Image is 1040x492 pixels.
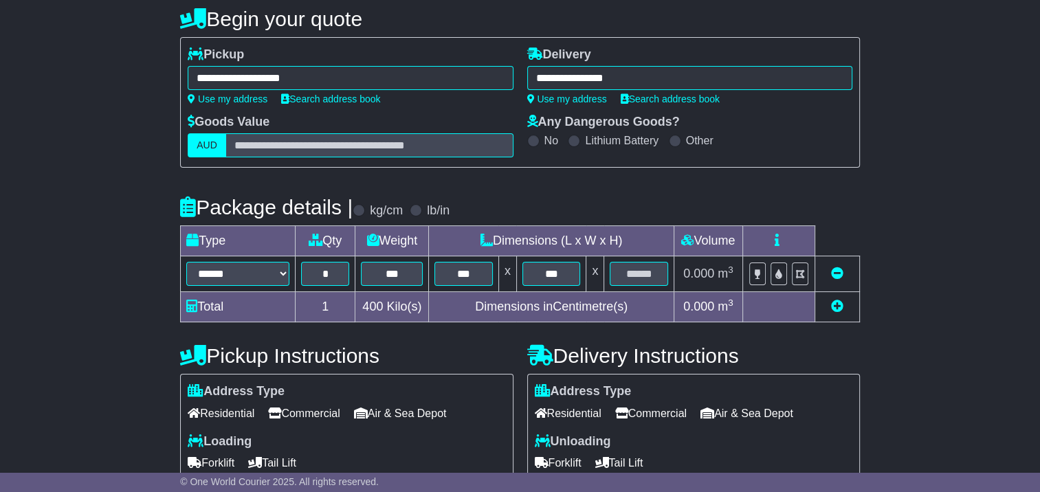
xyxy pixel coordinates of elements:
[354,403,447,424] span: Air & Sea Depot
[527,115,680,130] label: Any Dangerous Goods?
[188,115,269,130] label: Goods Value
[296,226,355,256] td: Qty
[181,292,296,322] td: Total
[355,292,429,322] td: Kilo(s)
[188,434,252,449] label: Loading
[188,403,254,424] span: Residential
[595,452,643,473] span: Tail Lift
[718,267,733,280] span: m
[831,300,843,313] a: Add new item
[429,226,674,256] td: Dimensions (L x W x H)
[535,403,601,424] span: Residential
[585,134,659,147] label: Lithium Battery
[188,133,226,157] label: AUD
[180,196,353,219] h4: Package details |
[188,452,234,473] span: Forklift
[831,267,843,280] a: Remove this item
[683,300,714,313] span: 0.000
[188,384,285,399] label: Address Type
[181,226,296,256] td: Type
[429,292,674,322] td: Dimensions in Centimetre(s)
[728,298,733,308] sup: 3
[281,93,380,104] a: Search address book
[180,344,513,367] h4: Pickup Instructions
[180,8,860,30] h4: Begin your quote
[427,203,450,219] label: lb/in
[615,403,687,424] span: Commercial
[621,93,720,104] a: Search address book
[700,403,793,424] span: Air & Sea Depot
[188,47,244,63] label: Pickup
[586,256,604,292] td: x
[535,434,611,449] label: Unloading
[268,403,340,424] span: Commercial
[248,452,296,473] span: Tail Lift
[180,476,379,487] span: © One World Courier 2025. All rights reserved.
[355,226,429,256] td: Weight
[188,93,267,104] a: Use my address
[362,300,383,313] span: 400
[296,292,355,322] td: 1
[498,256,516,292] td: x
[535,384,632,399] label: Address Type
[527,344,860,367] h4: Delivery Instructions
[544,134,558,147] label: No
[683,267,714,280] span: 0.000
[686,134,713,147] label: Other
[527,47,591,63] label: Delivery
[718,300,733,313] span: m
[535,452,582,473] span: Forklift
[674,226,742,256] td: Volume
[370,203,403,219] label: kg/cm
[728,265,733,275] sup: 3
[527,93,607,104] a: Use my address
